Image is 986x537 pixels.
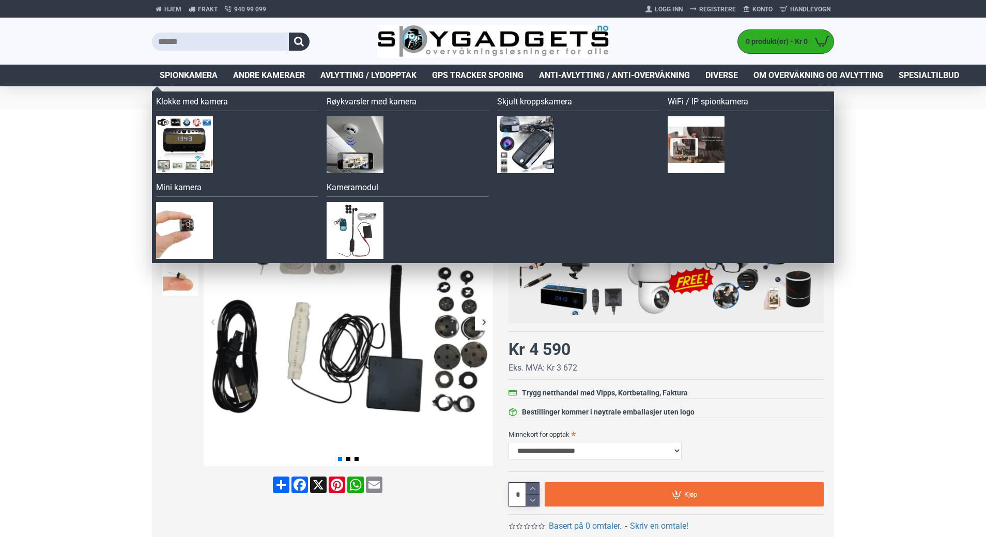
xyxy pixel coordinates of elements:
a: Basert på 0 omtaler. [549,520,622,532]
span: Om overvåkning og avlytting [753,69,883,82]
a: Email [365,477,383,493]
a: Konto [739,1,776,18]
a: Andre kameraer [225,65,313,86]
div: Domain Overview [39,61,93,68]
a: Facebook [290,477,309,493]
span: Spionkamera [160,69,218,82]
div: Trygg netthandel med Vipps, Kortbetaling, Faktura [522,388,688,398]
img: Kameramodul [327,202,383,259]
span: Avlytting / Lydopptak [320,69,417,82]
a: Anti-avlytting / Anti-overvåkning [531,65,698,86]
div: Next slide [475,313,493,331]
img: Skjult kamera med ørepropp - Spygadgets.no [162,259,198,296]
div: Bestillinger kommer i nøytrale emballasjer uten logo [522,407,695,418]
a: Share [272,477,290,493]
img: SpyGadgets.no [377,25,609,58]
span: Andre kameraer [233,69,305,82]
a: GPS Tracker Sporing [424,65,531,86]
a: Klokke med kamera [156,96,318,111]
a: Logg Inn [642,1,686,18]
span: Go to slide 2 [346,457,350,461]
span: Logg Inn [655,5,683,14]
span: Registrere [699,5,736,14]
img: WiFi / IP spionkamera [668,116,725,173]
a: Skriv en omtale! [630,520,688,532]
a: Skjult kroppskamera [497,96,659,111]
img: tab_domain_overview_orange.svg [28,60,36,68]
span: Anti-avlytting / Anti-overvåkning [539,69,690,82]
a: Spesialtilbud [891,65,967,86]
span: 0 produkt(er) - Kr 0 [738,36,810,47]
a: Røykvarsler med kamera [327,96,489,111]
a: Om overvåkning og avlytting [746,65,891,86]
div: Kr 4 590 [509,337,571,362]
a: X [309,477,328,493]
img: Skjult kroppskamera [497,116,554,173]
span: Hjem [164,5,181,14]
span: Diverse [705,69,738,82]
img: website_grey.svg [17,27,25,35]
span: Go to slide 1 [338,457,342,461]
a: Pinterest [328,477,346,493]
img: Skjult kamera med ørepropp - Spygadgets.no [204,177,493,466]
span: Handlevogn [790,5,830,14]
div: Keywords by Traffic [114,61,174,68]
a: 0 produkt(er) - Kr 0 [738,30,834,53]
img: Røykvarsler med kamera [327,116,383,173]
div: Previous slide [204,313,222,331]
span: GPS Tracker Sporing [432,69,523,82]
label: Minnekort for opptak [509,426,824,442]
a: WhatsApp [346,477,365,493]
span: Frakt [198,5,218,14]
img: tab_keywords_by_traffic_grey.svg [103,60,111,68]
span: 940 99 099 [234,5,266,14]
a: Handlevogn [776,1,834,18]
span: Spesialtilbud [899,69,959,82]
a: Kameramodul [327,181,489,197]
a: Registrere [686,1,739,18]
img: Klokke med kamera [156,116,213,173]
b: - [625,521,627,531]
a: Avlytting / Lydopptak [313,65,424,86]
a: Diverse [698,65,746,86]
a: Spionkamera [152,65,225,86]
a: WiFi / IP spionkamera [668,96,830,111]
span: Kjøp [684,491,697,498]
a: Mini kamera [156,181,318,197]
img: Kjøp 2 skjulte kameraer – Få med gratis kameralampe! [516,216,816,315]
span: Go to slide 3 [355,457,359,461]
div: v 4.0.25 [29,17,51,25]
div: Domain: [DOMAIN_NAME] [27,27,114,35]
span: Konto [752,5,773,14]
img: Mini kamera [156,202,213,259]
img: logo_orange.svg [17,17,25,25]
